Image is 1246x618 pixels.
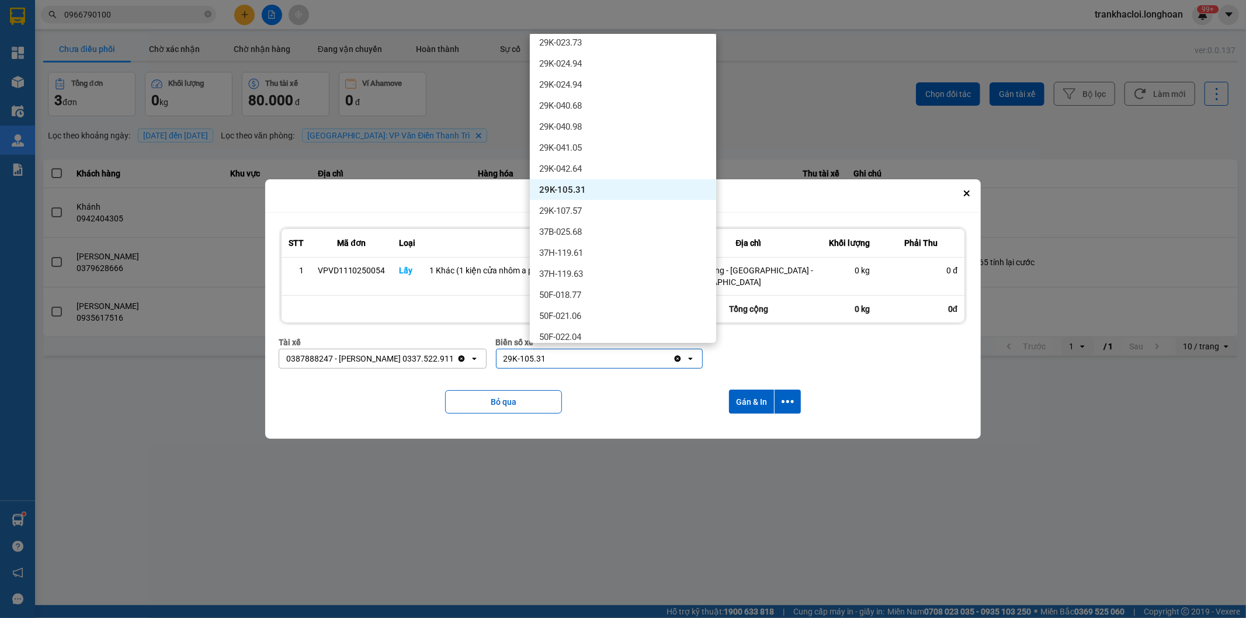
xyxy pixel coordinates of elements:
span: 29K-024.94 [539,79,582,91]
div: Gán tài xế nội bộ [265,179,981,213]
span: 50F-022.04 [539,331,581,343]
svg: Clear value [673,354,682,363]
span: 29K-024.94 [539,58,582,70]
span: 29K-105.31 [539,184,586,196]
div: Tài xế [279,336,487,349]
div: Tổng cộng [675,296,821,322]
div: 0 đ [884,265,957,276]
div: Lấy [400,265,416,276]
span: 37B-025.68 [539,226,582,238]
span: 29K-042.64 [539,163,582,175]
div: Hàng hóa [430,236,669,250]
div: yên thường - [GEOGRAPHIC_DATA] - [GEOGRAPHIC_DATA] [682,265,814,288]
span: 50F-018.77 [539,289,581,301]
input: Selected 0387888247 - Lê Thanh Phương 0337.522.911. [456,353,457,364]
button: Bỏ qua [445,390,562,414]
span: 29K-107.57 [539,205,582,217]
div: Mã đơn [318,236,386,250]
svg: open [686,354,695,363]
div: Địa chỉ [682,236,814,250]
span: 50F-021.06 [539,310,581,322]
div: VPVD1110250054 [318,265,386,276]
div: Loại [400,236,416,250]
div: 0 kg [828,265,870,276]
div: Phải Thu [884,236,957,250]
div: 1 Khác (1 kiện cửa nhôm a phương đón từ [GEOGRAPHIC_DATA] ) [430,265,669,276]
svg: Clear value [457,354,466,363]
div: 0đ [877,296,964,322]
span: 29K-040.98 [539,121,582,133]
ul: Menu [530,34,716,343]
span: 37H-119.63 [539,268,583,280]
input: Selected 29K-105.31. [547,353,549,364]
div: STT [289,236,304,250]
div: Biển số xe [496,336,703,349]
svg: open [470,354,479,363]
span: 29K-040.68 [539,100,582,112]
button: Close [960,186,974,200]
button: Gán & In [729,390,774,414]
div: 29K-105.31 [504,353,546,364]
span: 29K-041.05 [539,142,582,154]
div: 0387888247 - [PERSON_NAME] 0337.522.911 [286,353,454,364]
span: 37H-119.61 [539,247,583,259]
div: 0 kg [821,296,877,322]
div: dialog [265,179,981,439]
span: 29K-023.73 [539,37,582,48]
div: 1 [289,265,304,276]
div: Khối lượng [828,236,870,250]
